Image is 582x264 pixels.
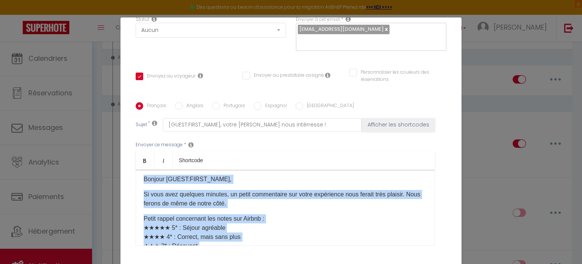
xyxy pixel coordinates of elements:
[173,151,209,169] a: Shortcode
[136,16,149,23] label: Statut
[136,121,147,129] label: Sujet
[325,72,330,78] i: Envoyer au prestataire si il est assigné
[152,120,157,126] i: Subject
[136,141,183,149] label: Envoyer ce message
[143,102,166,111] label: Français
[220,102,245,111] label: Portugais
[144,214,427,260] p: Petit rappel concernant les notes sur Airbnb : ★★★★★ 5* : Séjour agréable ★★★★ 4* : Correct, mais...
[144,190,427,208] p: Si vous avez quelques minutes, un petit commentaire sur votre expérience nous ferait très plaisir...
[188,142,194,148] i: Message
[261,102,287,111] label: Espagnol
[299,25,384,33] span: [EMAIL_ADDRESS][DOMAIN_NAME]
[183,102,203,111] label: Anglais
[152,16,157,22] i: Booking status
[362,118,435,132] button: Afficher les shortcodes
[154,151,173,169] a: Italic
[296,16,340,23] label: Envoyer à cet email
[136,151,154,169] a: Bold
[303,102,354,111] label: [GEOGRAPHIC_DATA]
[346,16,351,22] i: Recipient
[198,73,203,79] i: Envoyer au voyageur
[144,175,427,184] p: Bonjour [GUEST:FIRST_NAME],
